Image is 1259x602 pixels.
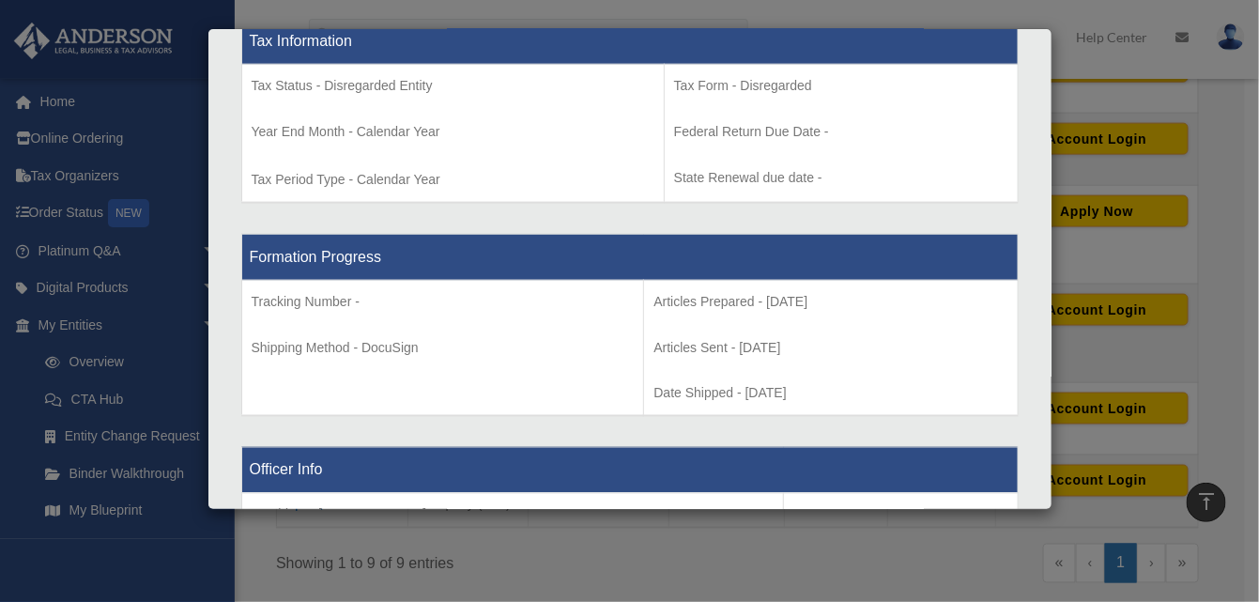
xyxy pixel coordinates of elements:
p: Articles Prepared - [DATE] [653,290,1007,314]
p: Tax Form - Disregarded [674,74,1008,98]
p: Shipping Method - DocuSign [252,336,635,360]
p: Year End Month - Calendar Year [252,120,654,144]
p: Federal Return Due Date - [674,120,1008,144]
p: Articles Sent - [DATE] [653,336,1007,360]
th: Formation Progress [241,235,1018,281]
p: Tax Status - Disregarded Entity [252,74,654,98]
td: Tax Period Type - Calendar Year [241,65,664,204]
th: Tax Information [241,19,1018,65]
p: State Renewal due date - [674,166,1008,190]
p: Tracking Number - [252,290,635,314]
th: Officer Info [241,447,1018,493]
p: President - [PERSON_NAME] [252,503,775,527]
p: Treasurer - [793,503,1007,527]
p: Date Shipped - [DATE] [653,382,1007,406]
